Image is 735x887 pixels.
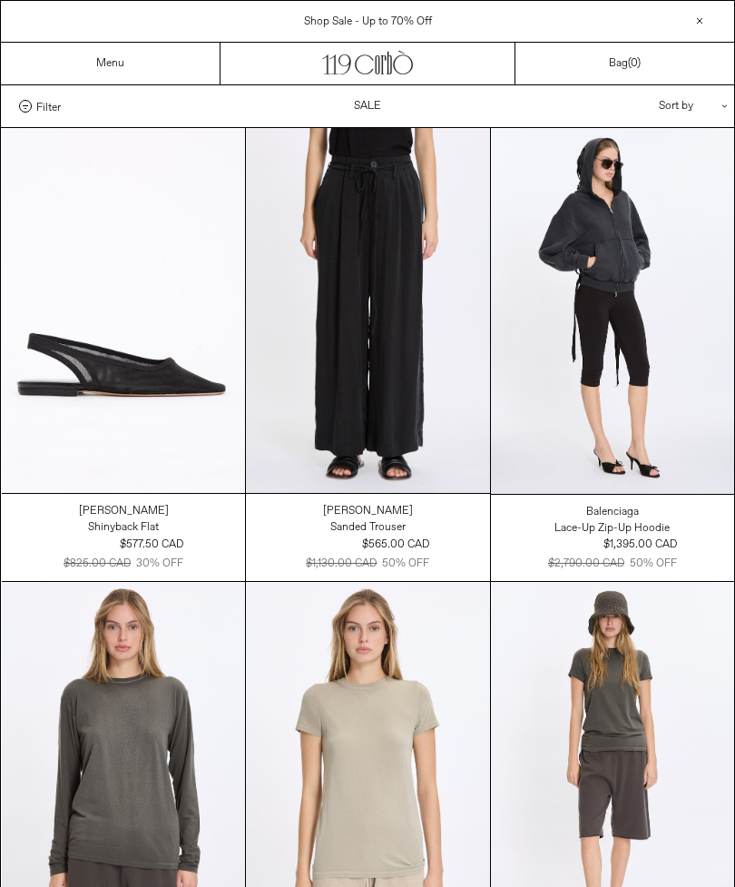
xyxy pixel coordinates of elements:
[553,85,716,127] div: Sort by
[64,556,131,572] div: $825.00 CAD
[304,15,432,29] a: Shop Sale - Up to 70% Off
[609,55,641,72] a: Bag()
[548,556,624,572] div: $2,790.00 CAD
[88,520,159,536] div: Shinyback Flat
[586,505,639,520] div: Balenciaga
[120,537,183,553] div: $577.50 CAD
[382,556,429,572] div: 50% OFF
[136,556,183,572] div: 30% OFF
[323,504,413,519] div: [PERSON_NAME]
[2,128,245,493] img: Dries Van Noten Shinyback Flat
[96,56,124,71] a: Menu
[631,56,637,71] span: 0
[554,520,670,537] a: Lace-Up Zip-Up Hoodie
[554,521,670,537] div: Lace-Up Zip-Up Hoodie
[79,503,169,519] a: [PERSON_NAME]
[631,56,641,71] span: )
[323,503,413,519] a: [PERSON_NAME]
[586,504,639,520] a: Balenciaga
[306,556,377,572] div: $1,130.00 CAD
[630,556,677,572] div: 50% OFF
[88,519,159,536] a: Shinyback Flat
[246,128,489,493] img: Lauren Manoogian Sanded Trouser
[362,537,429,553] div: $565.00 CAD
[36,100,61,113] span: Filter
[330,520,406,536] div: Sanded Trouser
[603,537,677,553] div: $1,395.00 CAD
[491,128,734,494] img: Balenciaga Lace-Up Zip-Up Hoodie
[79,504,169,519] div: [PERSON_NAME]
[330,519,406,536] a: Sanded Trouser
